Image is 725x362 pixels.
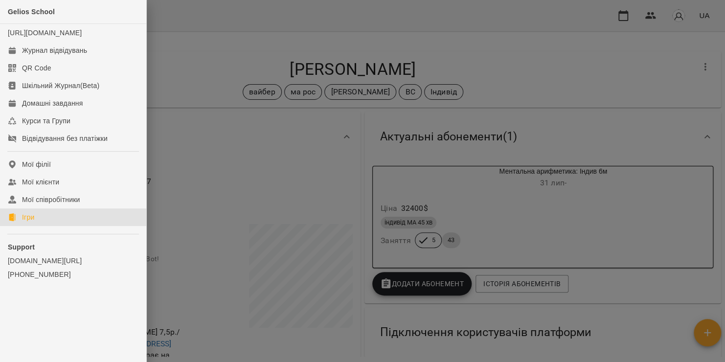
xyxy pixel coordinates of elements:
[8,29,82,37] a: [URL][DOMAIN_NAME]
[22,45,87,55] div: Журнал відвідувань
[8,242,138,252] p: Support
[8,256,138,266] a: [DOMAIN_NAME][URL]
[8,270,138,279] a: [PHONE_NUMBER]
[22,134,108,143] div: Відвідування без платіжки
[22,177,59,187] div: Мої клієнти
[22,63,51,73] div: QR Code
[22,212,34,222] div: Ігри
[8,8,55,16] span: Gelios School
[22,81,99,90] div: Шкільний Журнал(Beta)
[22,195,80,204] div: Мої співробітники
[22,159,51,169] div: Мої філії
[22,116,70,126] div: Курси та Групи
[22,98,83,108] div: Домашні завдання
